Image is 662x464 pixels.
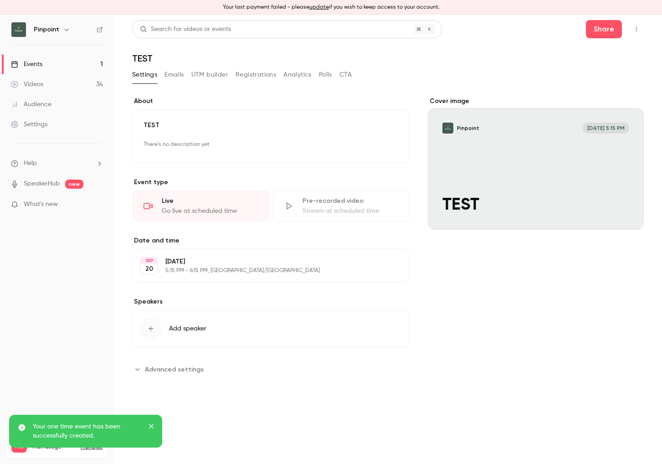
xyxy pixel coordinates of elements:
button: Settings [132,67,157,82]
p: [DATE] [165,257,361,266]
label: About [132,97,410,106]
span: What's new [24,200,58,209]
button: Add speaker [132,310,410,347]
h1: TEST [132,53,644,64]
div: Live [162,196,258,206]
div: SEP [141,258,157,264]
label: Speakers [132,297,410,306]
span: Add speaker [169,324,206,333]
section: Advanced settings [132,362,410,376]
button: Polls [319,67,332,82]
section: Cover image [428,97,644,230]
li: help-dropdown-opener [11,159,103,168]
div: Stream at scheduled time [303,206,399,216]
iframe: Noticeable Trigger [92,201,103,209]
button: Analytics [283,67,312,82]
div: Go live at scheduled time [162,206,258,216]
button: Registrations [236,67,276,82]
button: Share [586,20,622,38]
span: new [65,180,83,189]
label: Date and time [132,236,410,245]
button: update [309,3,329,11]
img: Pinpoint [11,22,26,37]
button: UTM builder [191,67,228,82]
a: SpeakerHub [24,179,60,189]
label: Cover image [428,97,644,106]
div: LiveGo live at scheduled time [132,191,269,222]
button: Advanced settings [132,362,209,376]
p: There's no description yet [144,137,398,152]
div: Pre-recorded video [303,196,399,206]
div: Settings [11,120,47,129]
h6: Pinpoint [34,25,59,34]
button: close [149,422,155,433]
div: Search for videos or events [140,25,231,34]
p: 5:15 PM - 6:15 PM, [GEOGRAPHIC_DATA]/[GEOGRAPHIC_DATA] [165,267,361,274]
button: Emails [164,67,184,82]
div: Audience [11,100,51,109]
div: Pre-recorded videoStream at scheduled time [273,191,410,222]
span: Advanced settings [145,365,204,374]
p: 20 [145,264,153,273]
p: TEST [144,121,398,130]
div: Videos [11,80,43,89]
div: Events [11,60,42,69]
p: Your one time event has been successfully created. [33,422,142,440]
span: Help [24,159,37,168]
p: Your last payment failed - please if you wish to keep access to your account. [223,3,440,11]
button: CTA [339,67,352,82]
p: Event type [132,178,410,187]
